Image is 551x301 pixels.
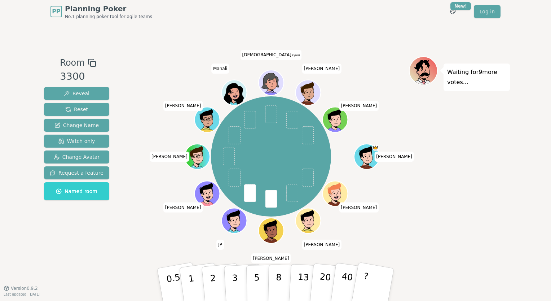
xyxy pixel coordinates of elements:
span: Click to change your name [211,64,229,74]
span: Click to change your name [241,50,302,60]
a: PPPlanning PokerNo.1 planning poker tool for agile teams [50,4,152,19]
span: Change Name [54,122,99,129]
span: Click to change your name [302,64,341,74]
button: Change Name [44,119,109,132]
a: Log in [474,5,501,18]
span: Click to change your name [163,202,203,212]
button: New! [446,5,459,18]
span: (you) [291,54,300,57]
span: Click to change your name [251,253,291,263]
span: Version 0.9.2 [11,285,38,291]
p: Waiting for 9 more votes... [447,67,506,87]
span: Click to change your name [163,101,203,111]
span: Watch only [58,138,95,145]
button: Reset [44,103,109,116]
span: Request a feature [50,169,103,176]
button: Watch only [44,135,109,148]
span: Click to change your name [374,152,414,162]
div: 3300 [60,69,96,84]
button: Request a feature [44,166,109,179]
span: Room [60,56,84,69]
span: Last updated: [DATE] [4,292,40,296]
span: Reveal [64,90,89,97]
button: Named room [44,182,109,200]
button: Change Avatar [44,150,109,163]
span: Click to change your name [339,101,379,111]
span: Planning Poker [65,4,152,14]
button: Reveal [44,87,109,100]
span: Click to change your name [302,239,341,249]
span: Named room [56,188,97,195]
span: Dan is the host [372,145,379,151]
button: Click to change your avatar [259,71,283,95]
span: Reset [65,106,88,113]
span: Click to change your name [339,202,379,212]
button: Version0.9.2 [4,285,38,291]
span: Change Avatar [54,153,100,161]
span: PP [52,7,60,16]
span: Click to change your name [216,239,224,249]
div: New! [450,2,471,10]
span: Click to change your name [150,152,189,162]
span: No.1 planning poker tool for agile teams [65,14,152,19]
